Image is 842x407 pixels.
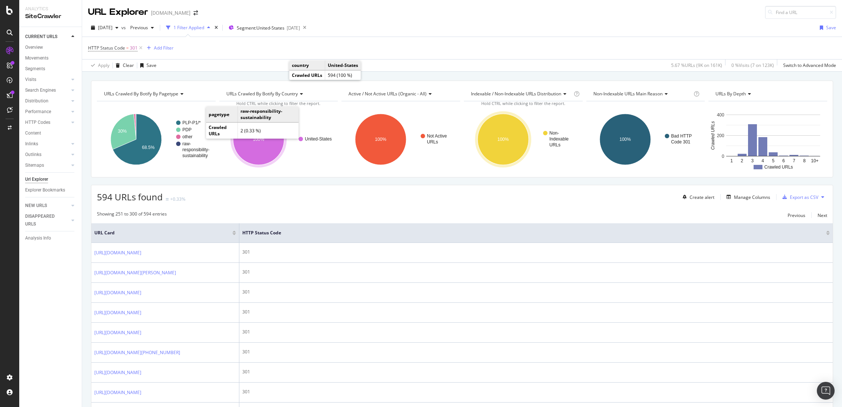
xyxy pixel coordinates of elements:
[182,120,201,125] text: PLP-P1/*
[25,129,77,137] a: Content
[25,176,77,183] a: Url Explorer
[130,43,138,53] span: 301
[671,62,722,68] div: 5.67 % URLs ( 9K on 161K )
[779,191,818,203] button: Export as CSV
[734,194,770,200] div: Manage Columns
[97,107,216,172] svg: A chart.
[25,12,76,21] div: SiteCrawler
[25,108,51,116] div: Performance
[471,91,561,97] span: Indexable / Non-Indexable URLs distribution
[731,62,774,68] div: 0 % Visits ( 7 on 123K )
[25,162,44,169] div: Sitemaps
[193,10,198,16] div: arrow-right-arrow-left
[788,211,805,220] button: Previous
[710,121,715,150] text: Crawled URLs
[717,133,724,138] text: 200
[236,101,320,106] span: Hold CTRL while clicking to filter the report.
[741,158,744,163] text: 2
[818,212,827,218] div: Next
[817,382,835,400] div: Open Intercom Messenger
[325,71,361,80] td: 594 (100 %)
[163,22,213,34] button: 1 Filter Applied
[287,25,300,31] div: [DATE]
[549,136,569,142] text: Indexable
[88,45,125,51] span: HTTP Status Code
[219,107,338,172] svg: A chart.
[549,130,559,136] text: Non-
[225,88,331,100] h4: URLs Crawled By Botify By country
[469,88,572,100] h4: Indexable / Non-Indexable URLs Distribution
[25,202,47,210] div: NEW URLS
[25,54,48,62] div: Movements
[25,234,77,242] a: Analysis Info
[25,76,69,84] a: Visits
[98,62,110,68] div: Apply
[242,269,830,275] div: 301
[25,54,77,62] a: Movements
[242,329,830,335] div: 301
[25,76,36,84] div: Visits
[25,97,69,105] a: Distribution
[94,230,230,236] span: URL Card
[826,24,836,31] div: Save
[788,212,805,218] div: Previous
[94,369,141,376] a: [URL][DOMAIN_NAME]
[25,44,43,51] div: Overview
[375,137,387,142] text: 100%
[790,194,818,200] div: Export as CSV
[123,62,134,68] div: Clear
[25,213,63,228] div: DISAPPEARED URLS
[88,6,148,18] div: URL Explorer
[619,137,631,142] text: 100%
[783,62,836,68] div: Switch to Advanced Mode
[94,249,141,257] a: [URL][DOMAIN_NAME]
[242,230,815,236] span: HTTP Status Code
[690,194,714,200] div: Create alert
[780,60,836,71] button: Switch to Advanced Mode
[94,269,176,277] a: [URL][DOMAIN_NAME][PERSON_NAME]
[724,193,770,201] button: Manage Columns
[671,139,690,145] text: Code 301
[762,158,764,163] text: 4
[818,211,827,220] button: Next
[242,249,830,255] div: 301
[226,22,300,34] button: Segment:United-States[DATE]
[253,137,264,142] text: 100%
[25,33,57,41] div: CURRENT URLS
[305,136,332,142] text: United-States
[325,61,361,70] td: United-States
[717,112,724,118] text: 400
[94,329,141,336] a: [URL][DOMAIN_NAME]
[289,61,325,70] td: country
[25,140,69,148] a: Inlinks
[242,309,830,315] div: 301
[182,153,208,158] text: sustainability
[25,65,77,73] a: Segments
[347,88,454,100] h4: Active / Not Active URLs
[137,60,156,71] button: Save
[549,142,560,147] text: URLs
[25,97,48,105] div: Distribution
[182,147,209,152] text: responsibility-
[25,119,50,126] div: HTTP Codes
[586,107,704,172] svg: A chart.
[481,101,565,106] span: Hold CTRL while clicking to filter the report.
[708,107,826,172] svg: A chart.
[97,191,163,203] span: 594 URLs found
[793,158,795,163] text: 7
[782,158,785,163] text: 6
[170,196,185,202] div: +0.33%
[25,119,69,126] a: HTTP Codes
[592,88,693,100] h4: Non-Indexable URLs Main Reason
[94,289,141,296] a: [URL][DOMAIN_NAME]
[25,202,69,210] a: NEW URLS
[102,88,209,100] h4: URLs Crawled By Botify By pagetype
[730,158,733,163] text: 1
[144,44,174,52] button: Add Filter
[25,87,56,94] div: Search Engines
[680,191,714,203] button: Create alert
[206,123,238,139] td: Crawled URLs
